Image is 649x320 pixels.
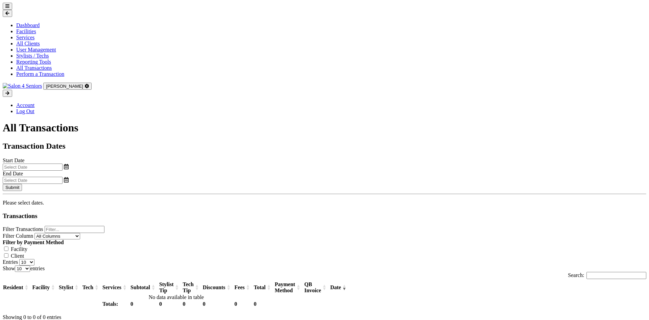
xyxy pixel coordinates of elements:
[3,184,22,191] button: Submit
[45,226,104,233] input: Filter...
[183,281,202,294] th: Tech Tip: activate to sort column ascending
[159,301,183,307] th: 0
[102,301,118,307] strong: Totals:
[16,71,64,77] a: Perform a Transaction
[159,281,183,294] th: Stylist Tip: activate to sort column ascending
[16,35,34,40] a: Services
[16,102,34,108] a: Account
[43,83,91,90] button: [PERSON_NAME]
[3,233,33,239] label: Filter Column
[274,281,304,294] th: Payment Method: activate to sort column ascending
[3,122,646,134] h1: All Transactions
[64,177,69,183] a: toggle
[586,272,646,279] input: Search:
[82,281,102,294] th: Tech: activate to sort column ascending
[3,281,32,294] th: Resident: activate to sort column ascending
[3,294,350,301] td: No data available in table
[254,281,274,294] th: Total: activate to sort column ascending
[3,177,63,184] input: Select Date
[16,53,49,59] a: Stylists / Techs
[64,164,69,170] a: toggle
[16,65,52,71] a: All Transactions
[16,59,51,65] a: Reporting Tools
[234,301,254,307] th: 0
[16,108,34,114] a: Log Out
[254,301,274,307] th: 0
[58,281,82,294] th: Stylist: activate to sort column ascending
[330,281,350,294] th: Date: activate to sort column ascending
[16,28,36,34] a: Facilities
[234,281,254,294] th: Fees: activate to sort column ascending
[16,47,56,52] a: User Management
[3,83,42,89] img: Salon 4 Seniors
[3,212,646,220] h3: Transactions
[15,265,30,272] select: Showentries
[130,301,159,307] th: 0
[3,142,646,151] h2: Transaction Dates
[304,281,330,294] th: QB Invoice: activate to sort column ascending
[3,200,646,206] p: Please select dates.
[32,281,59,294] th: Facility: activate to sort column ascending
[3,157,24,163] label: Start Date
[3,259,18,265] label: Entries
[102,281,130,294] th: Services: activate to sort column ascending
[16,22,40,28] a: Dashboard
[3,164,63,171] input: Select Date
[202,301,234,307] th: 0
[202,281,234,294] th: Discounts: activate to sort column ascending
[16,41,40,46] a: All Clients
[11,253,24,259] label: Client
[3,226,43,232] label: Filter Transactions
[11,246,27,252] label: Facility
[3,265,45,271] label: Show entries
[3,171,23,176] label: End Date
[46,84,83,89] span: [PERSON_NAME]
[183,301,202,307] th: 0
[130,281,159,294] th: Subtotal: activate to sort column ascending
[568,272,646,278] label: Search:
[3,239,64,245] strong: Filter by Payment Method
